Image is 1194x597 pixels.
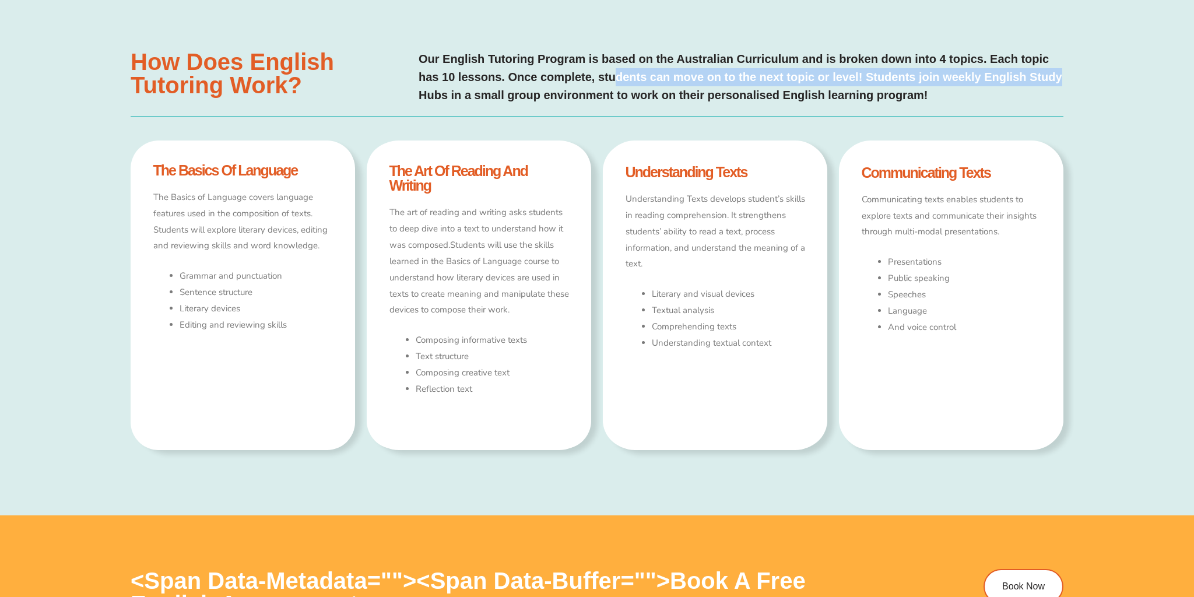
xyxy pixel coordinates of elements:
span: B [146,309,152,318]
span: B [321,309,327,318]
span: R [287,60,294,69]
span: B [298,309,304,318]
span: R [84,60,90,69]
p: The Basics of Language covers language features used in the composition of texts. Students will e... [153,189,333,254]
span: H [173,60,180,69]
span: Q [143,60,149,69]
span: W [143,287,152,296]
span: B [245,309,251,318]
span: V [291,287,297,296]
span: X [135,287,141,296]
span: W [214,13,229,29]
span:  [268,287,276,296]
span: ( [75,48,78,57]
span: L [154,48,159,57]
span: B [164,309,170,318]
span:  [316,287,325,296]
span:  [359,60,368,69]
span:  [195,60,203,69]
span: B [354,309,360,318]
span: H [104,13,115,29]
span: R [80,287,87,296]
span: V [219,13,230,29]
span: R [79,60,86,69]
span: B [117,309,123,318]
span: L [189,287,194,296]
span: U [222,60,228,69]
h4: Communicating Texts [862,166,1041,180]
span: W [366,60,374,69]
span: L [310,60,314,69]
span: O [133,287,139,296]
span: J [125,48,129,57]
span: W [115,48,123,57]
span: V [255,60,261,69]
span: B [188,309,194,318]
span: W [318,287,326,296]
li: Grammar and punctuation [180,268,333,285]
span: K [325,60,331,69]
p: Understanding Texts develops student’s skills in reading comprehension. It strengthens students’ ... [626,191,805,272]
span:  [166,48,175,57]
span: L [271,13,279,29]
span: L [146,48,151,57]
span:  [254,287,262,296]
span: B [288,309,294,318]
span: W [105,60,113,69]
li: Language [888,303,1041,319]
span: / [354,60,357,69]
span: D [240,287,246,296]
span: D [95,60,101,69]
span: ( [349,60,352,69]
span: I [119,60,121,69]
span: G [189,60,196,69]
span: I [333,287,335,296]
span: H [103,287,110,296]
span: B [250,309,256,318]
span: L [283,13,292,29]
span: B [150,309,156,318]
button: Draw [402,1,419,17]
li: Literary and visual devices [652,286,805,303]
span: V [305,60,311,69]
li: Public speaking [888,271,1041,287]
span: D [335,287,342,296]
span: V [108,287,114,296]
span: B [174,309,180,318]
span: Q [165,13,177,29]
iframe: Chat Widget [994,465,1194,597]
span: Z [292,60,297,69]
span: H [263,287,269,296]
span:  [173,287,182,296]
span: Y [262,13,272,29]
span: N [89,60,95,69]
span: U [113,13,124,29]
span: U [387,60,394,69]
span:  [103,60,111,69]
p: The art of reading and writing asks students to deep dive into a text to understand how it was co... [389,205,569,318]
span: G [95,13,107,29]
span: G [94,287,100,296]
span: Z [210,60,216,69]
span:  [311,13,326,29]
span: : [101,48,104,57]
span: X [286,287,292,296]
span: H [331,60,337,69]
span: X [371,60,377,69]
span: B [312,309,318,318]
span: B [226,309,232,318]
span: ( [343,60,346,69]
span: B [113,309,118,318]
span: R [264,60,271,69]
span: H [248,287,255,296]
span:  [113,287,121,296]
span: B [160,309,166,318]
span:  [213,287,222,296]
span: 3 [338,60,342,69]
span:  [224,60,233,69]
span: X [382,60,388,69]
span: B [269,309,275,318]
span: O [131,287,137,296]
span: H [217,60,223,69]
span: P [343,287,349,296]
